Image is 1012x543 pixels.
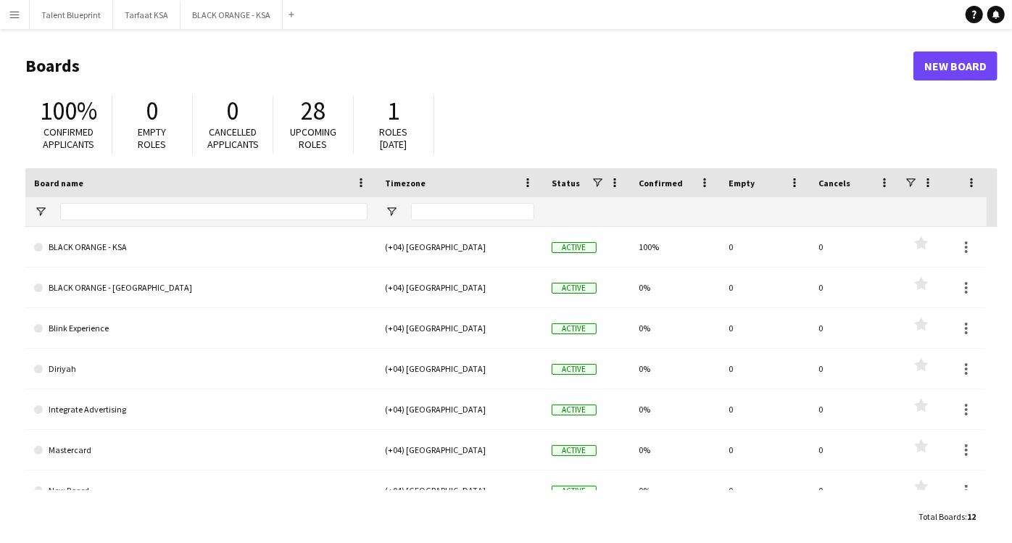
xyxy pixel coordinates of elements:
span: Active [552,486,597,497]
a: BLACK ORANGE - KSA [34,227,368,268]
span: Upcoming roles [290,125,336,151]
a: Mastercard [34,430,368,471]
div: 0 [810,308,900,348]
div: 0 [810,268,900,307]
span: 0 [146,95,159,127]
span: Active [552,323,597,334]
span: Active [552,405,597,415]
div: (+04) [GEOGRAPHIC_DATA] [376,308,543,348]
button: Open Filter Menu [34,205,47,218]
div: (+04) [GEOGRAPHIC_DATA] [376,389,543,429]
span: Roles [DATE] [380,125,408,151]
div: 100% [630,227,720,267]
div: (+04) [GEOGRAPHIC_DATA] [376,227,543,267]
span: Confirmed [639,178,683,188]
span: 1 [388,95,400,127]
div: 0 [720,471,810,510]
button: BLACK ORANGE - KSA [181,1,283,29]
span: 0 [227,95,239,127]
div: 0 [720,308,810,348]
span: 12 [967,511,976,522]
div: 0% [630,389,720,429]
a: Diriyah [34,349,368,389]
span: Board name [34,178,83,188]
div: 0% [630,268,720,307]
div: 0 [720,227,810,267]
a: New Board [34,471,368,511]
div: 0 [810,349,900,389]
div: 0 [810,430,900,470]
div: : [918,502,976,531]
a: New Board [913,51,998,80]
div: 0% [630,430,720,470]
span: Total Boards [918,511,965,522]
span: Cancels [818,178,850,188]
button: Tarfaat KSA [113,1,181,29]
a: Blink Experience [34,308,368,349]
span: Active [552,445,597,456]
a: BLACK ORANGE - [GEOGRAPHIC_DATA] [34,268,368,308]
div: 0% [630,471,720,510]
span: Empty roles [138,125,167,151]
span: Cancelled applicants [207,125,259,151]
span: Active [552,364,597,375]
span: 100% [40,95,97,127]
span: Confirmed applicants [43,125,95,151]
input: Board name Filter Input [60,203,368,220]
div: (+04) [GEOGRAPHIC_DATA] [376,268,543,307]
span: 28 [301,95,325,127]
div: (+04) [GEOGRAPHIC_DATA] [376,471,543,510]
div: (+04) [GEOGRAPHIC_DATA] [376,430,543,470]
div: 0 [810,389,900,429]
div: 0 [810,471,900,510]
div: 0 [720,349,810,389]
div: 0 [720,430,810,470]
div: 0% [630,349,720,389]
span: Timezone [385,178,426,188]
div: 0 [810,227,900,267]
input: Timezone Filter Input [411,203,534,220]
a: Integrate Advertising [34,389,368,430]
span: Active [552,283,597,294]
span: Status [552,178,580,188]
button: Talent Blueprint [30,1,113,29]
h1: Boards [25,55,913,77]
div: 0 [720,268,810,307]
span: Empty [729,178,755,188]
div: (+04) [GEOGRAPHIC_DATA] [376,349,543,389]
div: 0% [630,308,720,348]
span: Active [552,242,597,253]
div: 0 [720,389,810,429]
button: Open Filter Menu [385,205,398,218]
